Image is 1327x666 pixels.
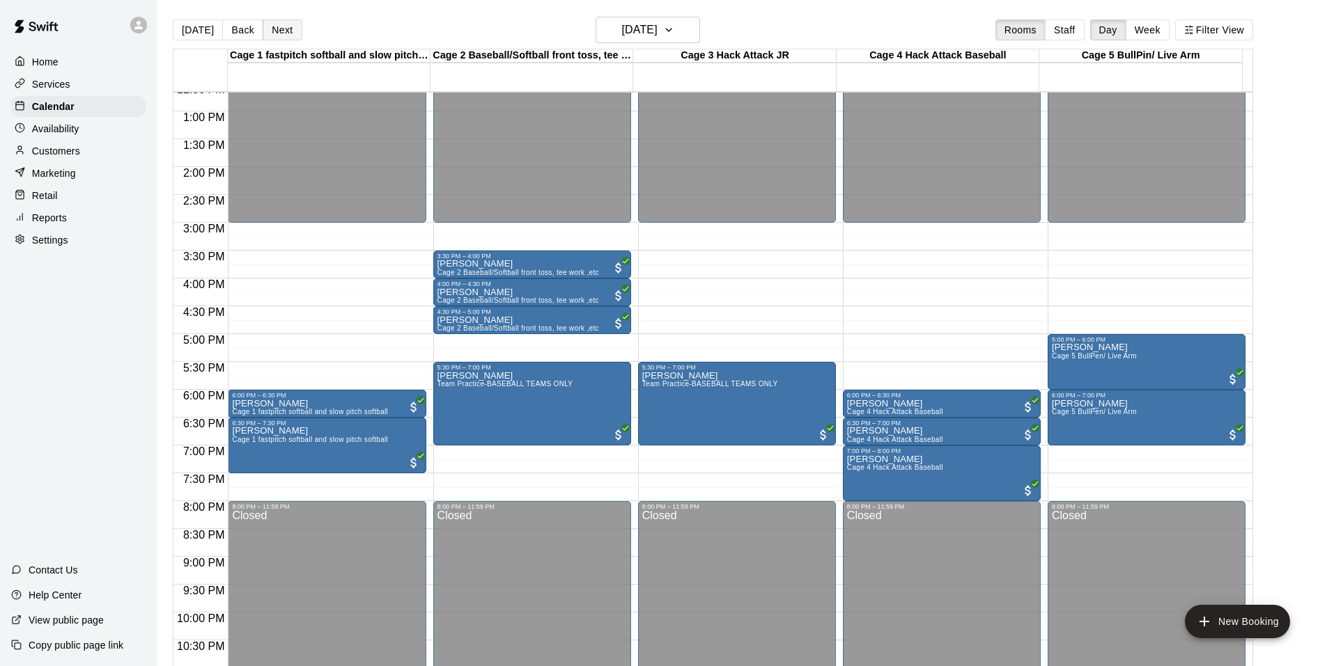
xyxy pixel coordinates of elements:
[847,463,943,471] span: Cage 4 Hack Attack Baseball
[11,96,146,117] div: Calendar
[29,638,123,652] p: Copy public page link
[843,418,1041,445] div: 6:30 PM – 7:00 PM: Christopher Marlow
[32,189,58,203] p: Retail
[32,144,80,158] p: Customers
[816,428,830,442] span: All customers have paid
[433,306,631,334] div: 4:30 PM – 5:00 PM: Christopher Thompson
[32,100,75,113] p: Calendar
[1185,605,1290,638] button: add
[1052,336,1241,343] div: 5:00 PM – 6:00 PM
[642,364,832,371] div: 5:30 PM – 7:00 PM
[32,77,70,91] p: Services
[612,317,626,331] span: All customers have paid
[642,380,778,388] span: Team Practice-BASEBALL TEAMS ONLY
[232,503,421,510] div: 8:00 PM – 11:59 PM
[1048,334,1245,390] div: 5:00 PM – 6:00 PM: Chris Stevens
[1052,408,1137,415] span: Cage 5 BullPen/ Live Arm
[847,392,1037,399] div: 6:00 PM – 6:30 PM
[847,436,943,443] span: Cage 4 Hack Attack Baseball
[1052,352,1137,360] span: Cage 5 BullPen/ Live Arm
[11,74,146,95] a: Services
[173,612,228,624] span: 10:00 PM
[437,324,599,332] span: Cage 2 Baseball/Softball front toss, tee work ,etc
[1090,19,1126,40] button: Day
[847,503,1037,510] div: 8:00 PM – 11:59 PM
[437,364,627,371] div: 5:30 PM – 7:00 PM
[437,503,627,510] div: 8:00 PM – 11:59 PM
[29,563,78,577] p: Contact Us
[11,163,146,184] a: Marketing
[1226,428,1240,442] span: All customers have paid
[180,195,228,207] span: 2:30 PM
[32,166,76,180] p: Marketing
[11,141,146,161] a: Customers
[437,253,627,260] div: 3:30 PM – 4:00 PM
[1039,49,1242,63] div: Cage 5 BullPin/ Live Arm
[642,503,832,510] div: 8:00 PM – 11:59 PM
[232,408,388,415] span: Cage 1 fastpitch softball and slow pitch softball
[180,278,228,290] span: 4:00 PM
[837,49,1039,63] div: Cage 4 Hack Attack Baseball
[612,289,626,303] span: All customers have paid
[180,473,228,485] span: 7:30 PM
[232,436,388,443] span: Cage 1 fastpitch softball and slow pitch softball
[430,49,633,63] div: Cage 2 Baseball/Softball front toss, tee work , No Machine
[633,49,836,63] div: Cage 3 Hack Attack JR
[11,118,146,139] a: Availability
[32,211,67,225] p: Reports
[32,122,79,136] p: Availability
[437,380,573,388] span: Team Practice-BASEBALL TEAMS ONLY
[228,49,430,63] div: Cage 1 fastpitch softball and slow pitch softball
[433,362,631,445] div: 5:30 PM – 7:00 PM: Colton Martin
[32,55,59,69] p: Home
[180,111,228,123] span: 1:00 PM
[612,428,626,442] span: All customers have paid
[180,139,228,151] span: 1:30 PM
[180,501,228,513] span: 8:00 PM
[11,51,146,72] a: Home
[180,585,228,596] span: 9:30 PM
[32,233,68,247] p: Settings
[180,334,228,346] span: 5:00 PM
[612,261,626,275] span: All customers have paid
[407,400,421,414] span: All customers have paid
[222,19,263,40] button: Back
[228,418,426,473] div: 6:30 PM – 7:30 PM: Valerie Espinoza
[847,447,1037,454] div: 7:00 PM – 8:00 PM
[1021,400,1035,414] span: All customers have paid
[433,278,631,306] div: 4:00 PM – 4:30 PM: Christopher Thompson
[437,308,627,315] div: 4:30 PM – 5:00 PM
[437,269,599,276] span: Cage 2 Baseball/Softball front toss, tee work ,etc
[995,19,1046,40] button: Rooms
[232,392,421,399] div: 6:00 PM – 6:30 PM
[180,529,228,541] span: 8:30 PM
[180,390,228,402] span: 6:00 PM
[843,445,1041,501] div: 7:00 PM – 8:00 PM: ramses mada
[1126,19,1170,40] button: Week
[11,207,146,228] a: Reports
[263,19,302,40] button: Next
[1021,484,1035,498] span: All customers have paid
[596,17,700,43] button: [DATE]
[433,251,631,278] div: 3:30 PM – 4:00 PM: Christopher Thompson
[622,20,658,40] h6: [DATE]
[638,362,836,445] div: 5:30 PM – 7:00 PM: Colton Martin
[843,390,1041,418] div: 6:00 PM – 6:30 PM: Francisco Jacinto
[180,362,228,374] span: 5:30 PM
[180,167,228,179] span: 2:00 PM
[407,456,421,470] span: All customers have paid
[437,296,599,304] span: Cage 2 Baseball/Softball front toss, tee work ,etc
[11,185,146,206] a: Retail
[847,408,943,415] span: Cage 4 Hack Attack Baseball
[847,420,1037,427] div: 6:30 PM – 7:00 PM
[1052,392,1241,399] div: 6:00 PM – 7:00 PM
[1045,19,1085,40] button: Staff
[1048,390,1245,445] div: 6:00 PM – 7:00 PM: Christopher Marlow
[29,613,104,627] p: View public page
[180,445,228,457] span: 7:00 PM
